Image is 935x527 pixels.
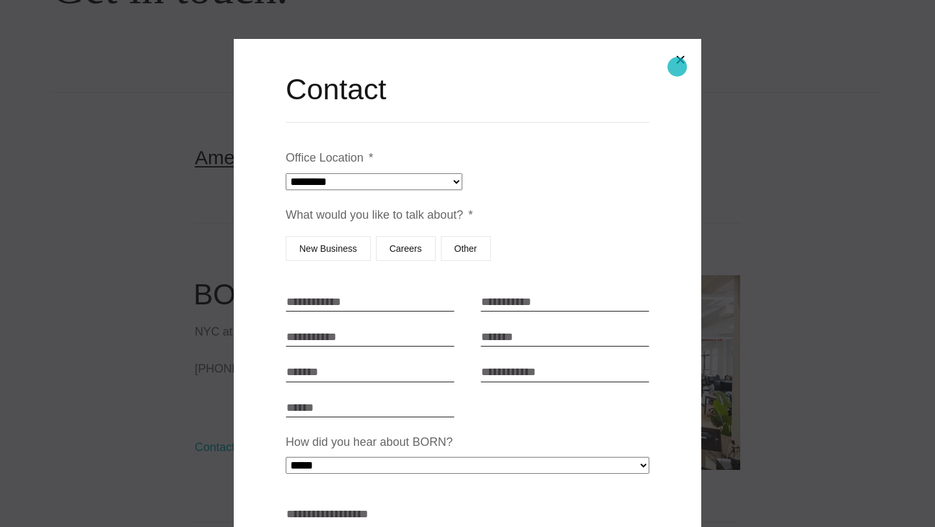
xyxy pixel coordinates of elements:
label: Careers [376,236,436,261]
label: Office Location [286,151,373,165]
h2: Contact [286,70,649,109]
label: How did you hear about BORN? [286,435,453,450]
label: New Business [286,236,371,261]
label: Other [441,236,491,261]
label: What would you like to talk about? [286,208,473,223]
